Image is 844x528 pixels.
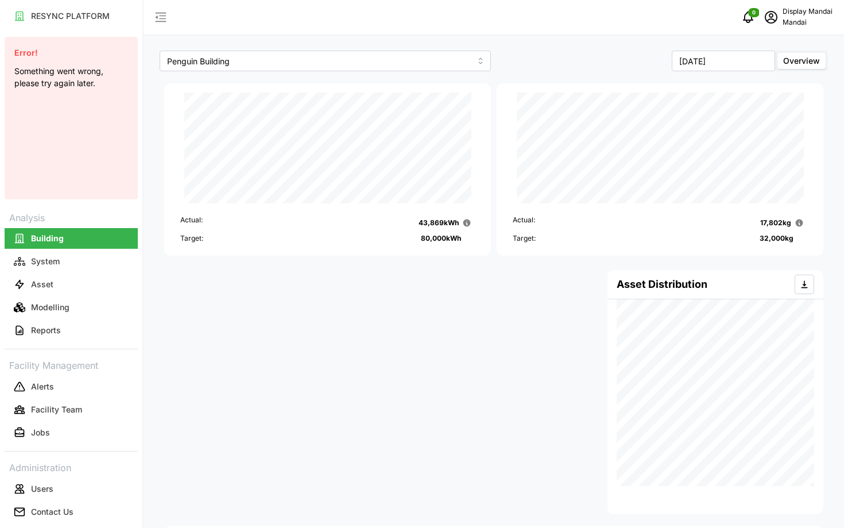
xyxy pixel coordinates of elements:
[672,51,775,71] input: Select Month
[5,5,138,28] a: RESYNC PLATFORM
[5,421,138,444] a: Jobs
[760,6,783,29] button: schedule
[5,422,138,443] button: Jobs
[5,297,138,318] button: Modelling
[421,233,461,244] p: 80,000 kWh
[5,273,138,296] a: Asset
[5,228,138,249] button: Building
[31,483,53,495] p: Users
[31,404,82,415] p: Facility Team
[31,427,50,438] p: Jobs
[5,356,138,373] p: Facility Management
[5,458,138,475] p: Administration
[5,500,138,523] a: Contact Us
[5,319,138,342] a: Reports
[31,10,110,22] p: RESYNC PLATFORM
[5,502,138,522] button: Contact Us
[5,398,138,421] a: Facility Team
[5,250,138,273] a: System
[5,6,138,26] button: RESYNC PLATFORM
[31,325,61,336] p: Reports
[783,6,833,17] p: Display Mandai
[5,320,138,341] button: Reports
[14,65,128,90] div: Something went wrong, please try again later.
[31,381,54,392] p: Alerts
[31,233,64,244] p: Building
[783,17,833,28] p: Mandai
[752,9,756,17] span: 0
[737,6,760,29] button: notifications
[180,233,203,244] p: Target:
[31,256,60,267] p: System
[760,218,791,229] p: 17,802 kg
[5,399,138,420] button: Facility Team
[5,477,138,500] a: Users
[5,296,138,319] a: Modelling
[5,375,138,398] a: Alerts
[617,277,707,292] h4: Asset Distribution
[5,479,138,499] button: Users
[5,251,138,272] button: System
[5,209,138,225] p: Analysis
[760,233,793,244] p: 32,000 kg
[5,376,138,397] button: Alerts
[513,233,536,244] p: Target:
[31,506,73,518] p: Contact Us
[419,218,459,229] p: 43,869 kWh
[14,47,38,59] span: Error!
[5,227,138,250] a: Building
[513,215,535,231] p: Actual:
[31,279,53,290] p: Asset
[783,56,820,65] span: Overview
[180,215,203,231] p: Actual:
[5,274,138,295] button: Asset
[31,302,69,313] p: Modelling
